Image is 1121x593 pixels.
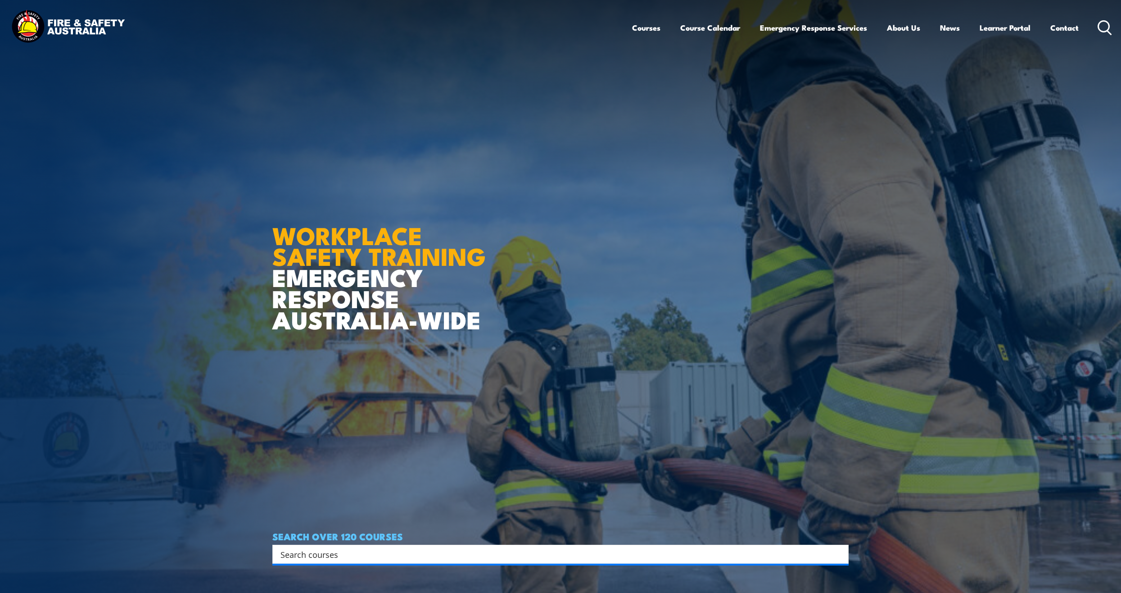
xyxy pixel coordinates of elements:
[632,16,660,40] a: Courses
[272,216,486,274] strong: WORKPLACE SAFETY TRAINING
[280,547,829,561] input: Search input
[887,16,920,40] a: About Us
[760,16,867,40] a: Emergency Response Services
[272,531,849,541] h4: SEARCH OVER 120 COURSES
[272,202,493,330] h1: EMERGENCY RESPONSE AUSTRALIA-WIDE
[282,548,831,561] form: Search form
[940,16,960,40] a: News
[680,16,740,40] a: Course Calendar
[1050,16,1079,40] a: Contact
[833,548,845,561] button: Search magnifier button
[980,16,1031,40] a: Learner Portal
